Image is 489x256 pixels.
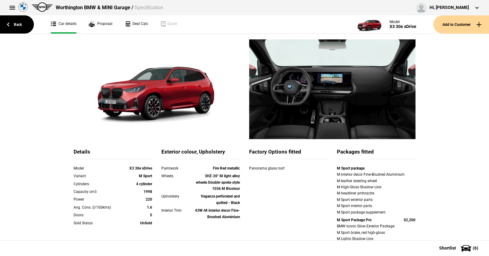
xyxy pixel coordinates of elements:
div: Interior Trim [161,207,193,214]
div: Packages fitted [337,148,415,159]
div: X3 30e xDrive [390,24,416,29]
div: Capacity cm3 [74,189,121,195]
strong: Fire Red metallic [213,166,240,170]
div: Variant [74,173,121,179]
a: Proposal [89,15,112,34]
strong: M Sport package [337,166,365,170]
div: Panorama glass roof [249,165,304,171]
div: Avg. Cons. (l/100kms) [74,204,121,210]
strong: 4 cylinder [136,182,152,186]
strong: 1998 [143,190,152,194]
strong: M Sport Package Pro [337,218,372,222]
div: Power [74,196,121,202]
div: Factory Options fitted [249,148,328,159]
img: bmw.png [18,2,28,12]
strong: 43W-M interior decor Fine-Brushed Aluminium [195,208,240,219]
div: Cylinders [74,181,121,187]
div: Doors [74,212,121,218]
strong: M Sport [139,174,152,178]
img: mini.png [32,2,53,12]
div: Model [74,165,121,171]
div: Hi, [PERSON_NAME] [430,5,469,11]
div: Sold Status [74,220,121,226]
strong: X3 30e xDrive [129,166,152,170]
strong: 3HZ-20" M light alloy wheels Double-spoke style 1036 M Bicolour [196,174,240,191]
a: Deal Calc [125,15,148,34]
strong: 1.6 [147,205,152,210]
div: M interior decor Fine-Brushed Aluminium M leather steering wheel M High-Gloss Shadow Line M headl... [337,171,415,215]
div: Paintwork [161,165,193,171]
div: Details [74,148,152,159]
span: ( 6 ) [473,246,478,250]
span: Specification [134,5,163,10]
div: Worthington BMW & MINI Garage / [56,4,163,11]
strong: 220 [146,197,152,202]
span: Shortlist [439,246,456,250]
a: Car details [51,15,76,34]
div: Upholstery [161,193,193,199]
div: Model [390,20,416,24]
button: Add to Customer [433,15,489,34]
strong: $2,200 [404,218,415,222]
strong: UnSold [140,221,152,225]
strong: 5 [150,213,152,217]
div: Wheels [161,173,193,179]
button: Shortlist(6) [430,240,489,256]
strong: Veganza perforated and quilted - Black [201,194,240,205]
div: Exterior colour, Upholstery [161,148,240,159]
